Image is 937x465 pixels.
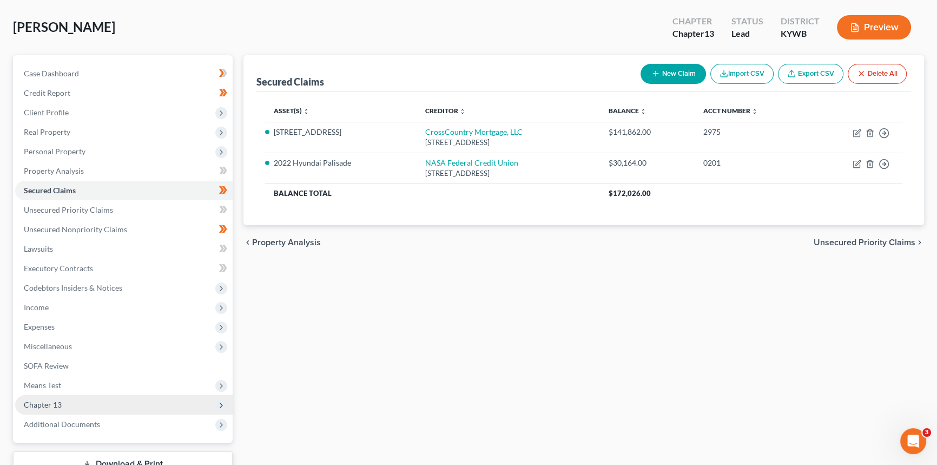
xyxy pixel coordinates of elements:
[24,127,70,136] span: Real Property
[731,28,763,40] div: Lead
[15,259,233,278] a: Executory Contracts
[703,127,800,137] div: 2975
[24,69,79,78] span: Case Dashboard
[837,15,911,40] button: Preview
[274,127,408,137] li: [STREET_ADDRESS]
[252,238,321,247] span: Property Analysis
[609,127,687,137] div: $141,862.00
[24,303,49,312] span: Income
[24,244,53,253] span: Lawsuits
[609,189,651,198] span: $172,026.00
[24,400,62,409] span: Chapter 13
[425,107,466,115] a: Creditor unfold_more
[641,64,706,84] button: New Claim
[274,107,309,115] a: Asset(s) unfold_more
[24,88,70,97] span: Credit Report
[15,356,233,376] a: SOFA Review
[256,75,324,88] div: Secured Claims
[24,108,69,117] span: Client Profile
[781,15,820,28] div: District
[15,161,233,181] a: Property Analysis
[24,186,76,195] span: Secured Claims
[24,322,55,331] span: Expenses
[672,28,714,40] div: Chapter
[24,283,122,292] span: Codebtors Insiders & Notices
[814,238,924,247] button: Unsecured Priority Claims chevron_right
[243,238,321,247] button: chevron_left Property Analysis
[751,108,757,115] i: unfold_more
[425,127,523,136] a: CrossCountry Mortgage, LLC
[24,225,127,234] span: Unsecured Nonpriority Claims
[778,64,843,84] a: Export CSV
[848,64,907,84] button: Delete All
[13,19,115,35] span: [PERSON_NAME]
[15,239,233,259] a: Lawsuits
[703,107,757,115] a: Acct Number unfold_more
[640,108,646,115] i: unfold_more
[24,381,61,390] span: Means Test
[15,83,233,103] a: Credit Report
[609,107,646,115] a: Balance unfold_more
[15,64,233,83] a: Case Dashboard
[24,166,84,175] span: Property Analysis
[15,200,233,220] a: Unsecured Priority Claims
[425,168,591,179] div: [STREET_ADDRESS]
[15,220,233,239] a: Unsecured Nonpriority Claims
[24,361,69,370] span: SOFA Review
[731,15,763,28] div: Status
[274,158,408,168] li: 2022 Hyundai Palisade
[672,15,714,28] div: Chapter
[703,158,800,168] div: 0201
[303,108,309,115] i: unfold_more
[265,184,600,203] th: Balance Total
[15,181,233,200] a: Secured Claims
[459,108,466,115] i: unfold_more
[24,420,100,429] span: Additional Documents
[24,147,85,156] span: Personal Property
[425,158,518,167] a: NASA Federal Credit Union
[243,238,252,247] i: chevron_left
[922,428,931,437] span: 3
[704,28,714,38] span: 13
[710,64,774,84] button: Import CSV
[24,264,93,273] span: Executory Contracts
[24,342,72,351] span: Miscellaneous
[609,158,687,168] div: $30,164.00
[900,428,926,454] iframe: Intercom live chat
[24,205,113,214] span: Unsecured Priority Claims
[915,238,924,247] i: chevron_right
[814,238,915,247] span: Unsecured Priority Claims
[781,28,820,40] div: KYWB
[425,137,591,148] div: [STREET_ADDRESS]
